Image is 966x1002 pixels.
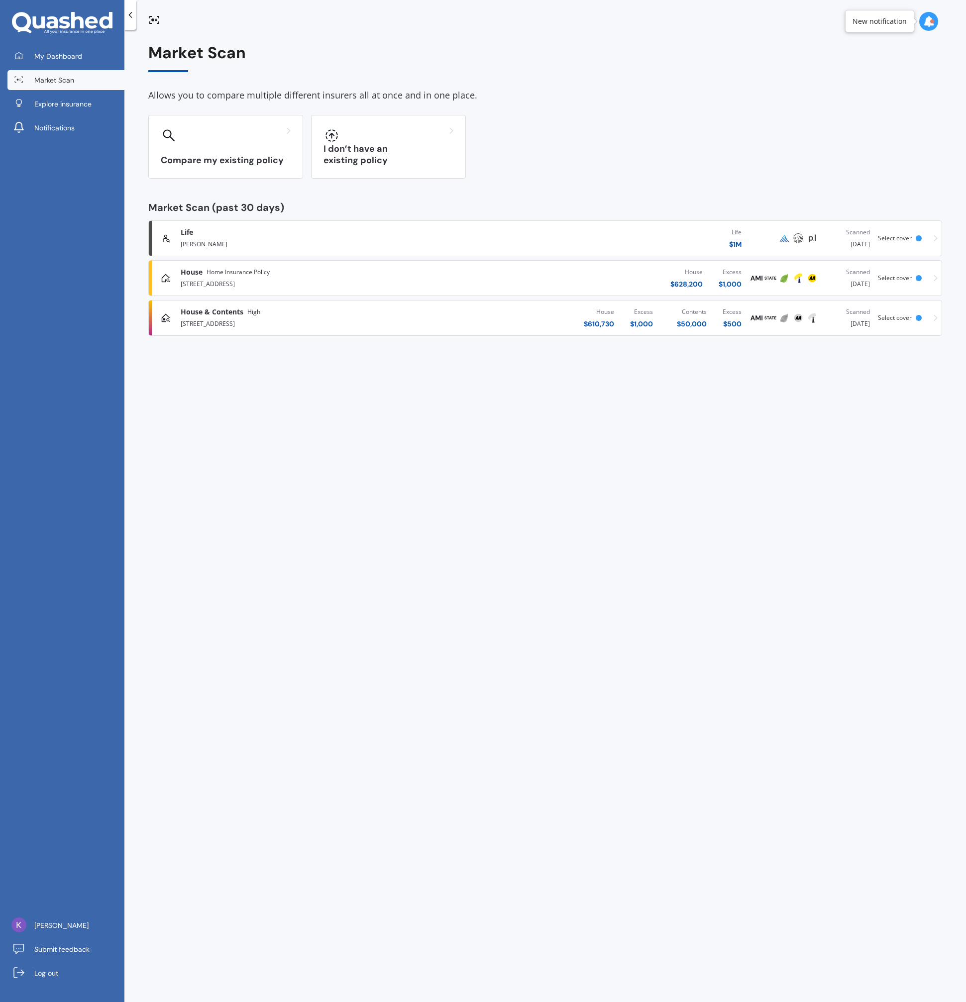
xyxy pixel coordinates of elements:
[161,155,291,166] h3: Compare my existing policy
[34,123,75,133] span: Notifications
[630,307,653,317] div: Excess
[878,313,912,322] span: Select cover
[778,232,790,244] img: Pinnacle Life
[323,143,453,166] h3: I don’t have an existing policy
[584,319,614,329] div: $ 610,730
[7,939,124,959] a: Submit feedback
[11,917,26,932] img: ACg8ocLBJcysncarLRjjoPYKBwkLTW_2M2iMRe_ISfSOoIFbWk5CiA=s96-c
[7,46,124,66] a: My Dashboard
[181,277,455,289] div: [STREET_ADDRESS]
[806,312,818,324] img: Tower
[878,234,912,242] span: Select cover
[751,272,762,284] img: AMI
[778,312,790,324] img: Initio
[719,279,742,289] div: $ 1,000
[764,272,776,284] img: State
[247,307,260,317] span: High
[7,915,124,935] a: [PERSON_NAME]
[207,267,270,277] span: Home Insurance Policy
[148,300,942,336] a: House & ContentsHigh[STREET_ADDRESS]House$610,730Excess$1,000Contents$50,000Excess$500AMIStateIni...
[181,237,455,249] div: [PERSON_NAME]
[827,307,870,329] div: [DATE]
[34,51,82,61] span: My Dashboard
[7,94,124,114] a: Explore insurance
[729,227,742,237] div: Life
[584,307,614,317] div: House
[723,319,742,329] div: $ 500
[878,274,912,282] span: Select cover
[677,319,707,329] div: $ 50,000
[827,227,870,237] div: Scanned
[778,272,790,284] img: Initio
[181,317,455,329] div: [STREET_ADDRESS]
[719,267,742,277] div: Excess
[630,319,653,329] div: $ 1,000
[827,307,870,317] div: Scanned
[7,118,124,138] a: Notifications
[181,307,243,317] span: House & Contents
[181,267,203,277] span: House
[34,99,92,109] span: Explore insurance
[792,312,804,324] img: AA
[148,260,942,296] a: HouseHome Insurance Policy[STREET_ADDRESS]House$628,200Excess$1,000AMIStateInitioTowerAAScanned[D...
[148,220,942,256] a: Life[PERSON_NAME]Life$1MPinnacle LifeAIAPartners LifeScanned[DATE]Select cover
[723,307,742,317] div: Excess
[827,227,870,249] div: [DATE]
[764,312,776,324] img: State
[670,279,703,289] div: $ 628,200
[7,963,124,983] a: Log out
[792,232,804,244] img: AIA
[729,239,742,249] div: $ 1M
[827,267,870,277] div: Scanned
[792,272,804,284] img: Tower
[670,267,703,277] div: House
[34,944,90,954] span: Submit feedback
[34,968,58,978] span: Log out
[677,307,707,317] div: Contents
[806,272,818,284] img: AA
[853,16,907,26] div: New notification
[34,75,74,85] span: Market Scan
[181,227,193,237] span: Life
[148,88,942,103] div: Allows you to compare multiple different insurers all at once and in one place.
[34,920,89,930] span: [PERSON_NAME]
[806,232,818,244] img: Partners Life
[827,267,870,289] div: [DATE]
[148,202,942,212] div: Market Scan (past 30 days)
[7,70,124,90] a: Market Scan
[148,44,942,72] div: Market Scan
[751,312,762,324] img: AMI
